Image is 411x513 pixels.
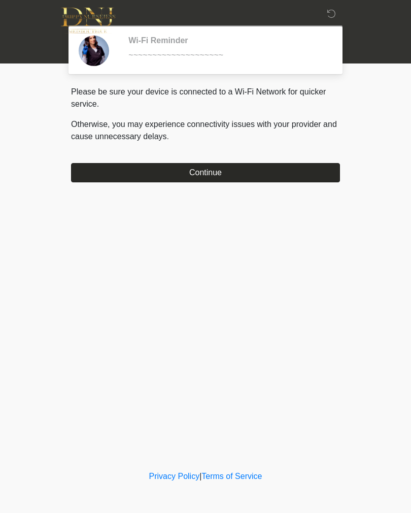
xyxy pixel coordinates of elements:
[71,163,340,182] button: Continue
[167,132,169,141] span: .
[199,472,201,480] a: |
[71,118,340,143] p: Otherwise, you may experience connectivity issues with your provider and cause unnecessary delays
[71,86,340,110] p: Please be sure your device is connected to a Wi-Fi Network for quicker service.
[79,36,109,66] img: Agent Avatar
[128,49,325,61] div: ~~~~~~~~~~~~~~~~~~~~
[149,472,200,480] a: Privacy Policy
[201,472,262,480] a: Terms of Service
[61,8,115,34] img: DNJ Med Boutique Logo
